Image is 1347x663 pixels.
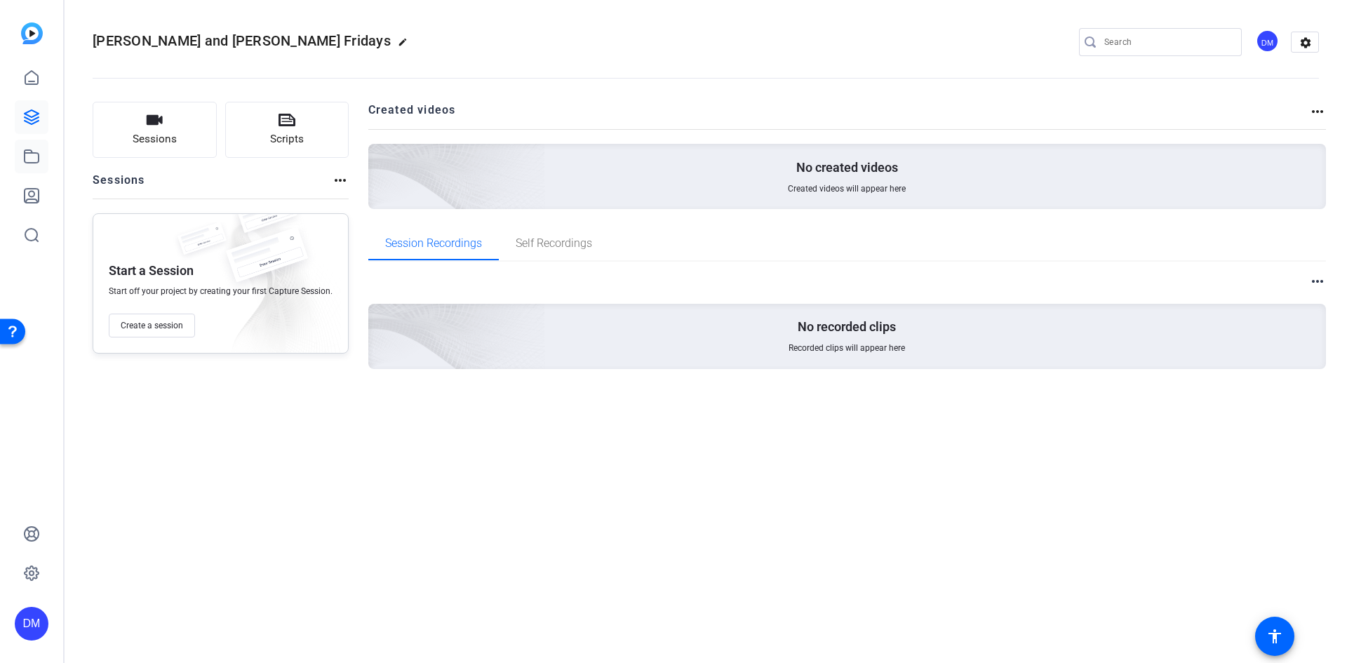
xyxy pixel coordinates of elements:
[109,286,333,297] span: Start off your project by creating your first Capture Session.
[385,238,482,249] span: Session Recordings
[796,159,898,176] p: No created videos
[93,102,217,158] button: Sessions
[121,320,183,331] span: Create a session
[270,131,304,147] span: Scripts
[93,32,391,49] span: [PERSON_NAME] and [PERSON_NAME] Fridays
[109,262,194,279] p: Start a Session
[398,37,415,54] mat-icon: edit
[332,172,349,189] mat-icon: more_horiz
[225,102,349,158] button: Scripts
[214,228,319,297] img: fake-session.png
[788,183,906,194] span: Created videos will appear here
[798,319,896,335] p: No recorded clips
[109,314,195,337] button: Create a session
[228,193,305,244] img: fake-session.png
[368,102,1310,129] h2: Created videos
[21,22,43,44] img: blue-gradient.svg
[1309,103,1326,120] mat-icon: more_horiz
[170,222,234,264] img: fake-session.png
[205,210,341,360] img: embarkstudio-empty-session.png
[93,172,145,199] h2: Sessions
[1104,34,1231,51] input: Search
[211,165,546,469] img: embarkstudio-empty-session.png
[1266,628,1283,645] mat-icon: accessibility
[211,5,546,309] img: Creted videos background
[133,131,177,147] span: Sessions
[1256,29,1279,53] div: DM
[15,607,48,641] div: DM
[789,342,905,354] span: Recorded clips will appear here
[1256,29,1280,54] ngx-avatar: Dana Maxwell
[516,238,592,249] span: Self Recordings
[1309,273,1326,290] mat-icon: more_horiz
[1292,32,1320,53] mat-icon: settings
